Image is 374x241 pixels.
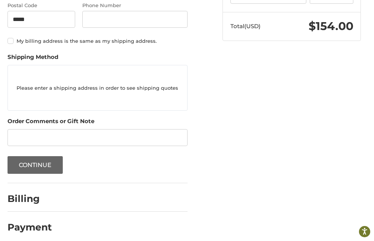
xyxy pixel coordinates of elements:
[8,117,94,129] legend: Order Comments
[8,38,188,44] label: My billing address is the same as my shipping address.
[8,53,58,65] legend: Shipping Method
[86,10,95,19] button: Open LiveChat chat widget
[230,23,260,30] span: Total (USD)
[8,81,188,95] p: Please enter a shipping address in order to see shipping quotes
[82,2,188,9] label: Phone Number
[11,11,85,17] p: We're away right now. Please check back later!
[8,193,51,205] h2: Billing
[312,221,374,241] iframe: Google Customer Reviews
[8,221,52,233] h2: Payment
[309,19,353,33] span: $154.00
[8,156,63,174] button: Continue
[8,2,75,9] label: Postal Code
